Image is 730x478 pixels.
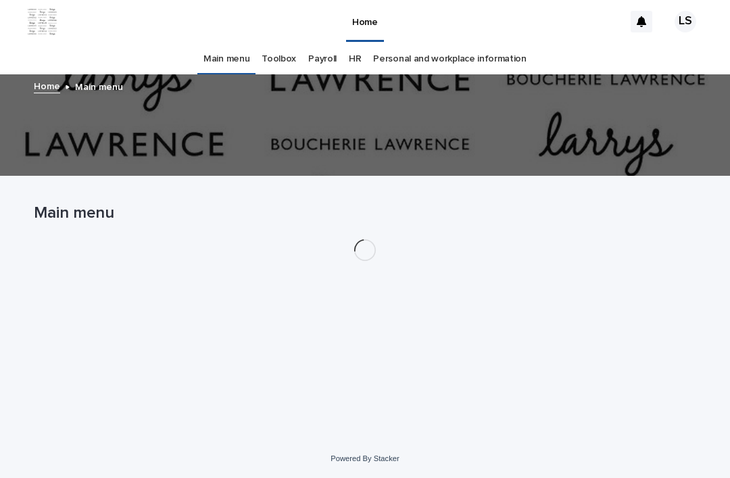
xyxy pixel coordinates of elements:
a: Home [34,78,60,93]
a: HR [349,43,361,75]
h1: Main menu [34,204,696,223]
a: Main menu [203,43,249,75]
img: ZpJWbK78RmCi9E4bZOpa [27,8,57,35]
p: Main menu [75,78,123,93]
a: Toolbox [262,43,296,75]
a: Personal and workplace information [373,43,526,75]
div: LS [675,11,696,32]
a: Powered By Stacker [331,454,399,462]
a: Payroll [308,43,337,75]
